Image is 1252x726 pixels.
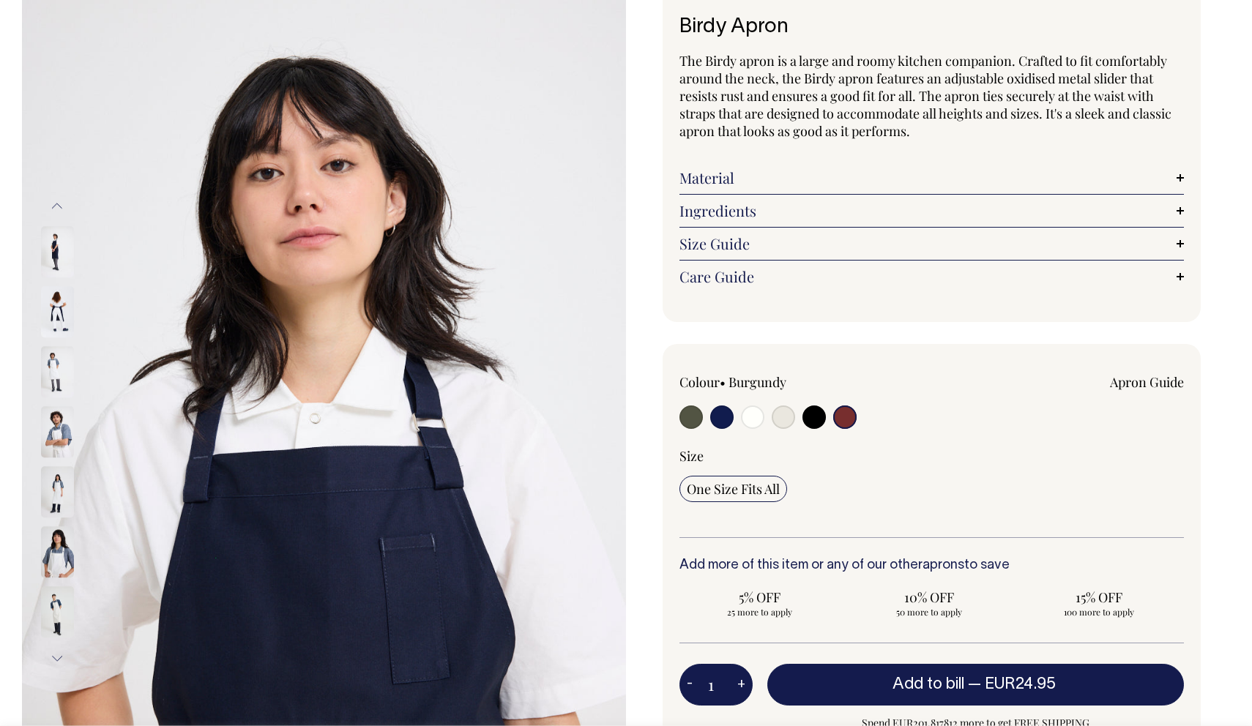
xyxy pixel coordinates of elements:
[41,587,74,638] img: natural
[41,467,74,518] img: off-white
[679,558,1184,573] h6: Add more of this item or any of our other to save
[1026,588,1172,606] span: 15% OFF
[679,16,1184,39] h1: Birdy Apron
[679,447,1184,465] div: Size
[679,670,700,700] button: -
[687,588,833,606] span: 5% OFF
[985,677,1056,692] span: EUR24.95
[679,373,882,391] div: Colour
[1018,584,1180,622] input: 15% OFF 100 more to apply
[679,268,1184,285] a: Care Guide
[679,584,841,622] input: 5% OFF 25 more to apply
[41,287,74,338] img: dark-navy
[41,527,74,578] img: off-white
[729,373,786,391] label: Burgundy
[923,559,964,572] a: aprons
[41,347,74,398] img: off-white
[893,677,964,692] span: Add to bill
[968,677,1059,692] span: —
[849,584,1010,622] input: 10% OFF 50 more to apply
[1110,373,1184,391] a: Apron Guide
[679,235,1184,252] a: Size Guide
[857,588,1003,606] span: 10% OFF
[46,190,68,222] button: Previous
[41,227,74,278] img: dark-navy
[679,476,787,502] input: One Size Fits All
[41,407,74,458] img: off-white
[679,169,1184,187] a: Material
[857,606,1003,618] span: 50 more to apply
[679,52,1171,140] span: The Birdy apron is a large and roomy kitchen companion. Crafted to fit comfortably around the nec...
[730,670,753,700] button: +
[679,202,1184,220] a: Ingredients
[687,606,833,618] span: 25 more to apply
[720,373,726,391] span: •
[46,643,68,676] button: Next
[767,664,1184,705] button: Add to bill —EUR24.95
[1026,606,1172,618] span: 100 more to apply
[687,480,780,498] span: One Size Fits All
